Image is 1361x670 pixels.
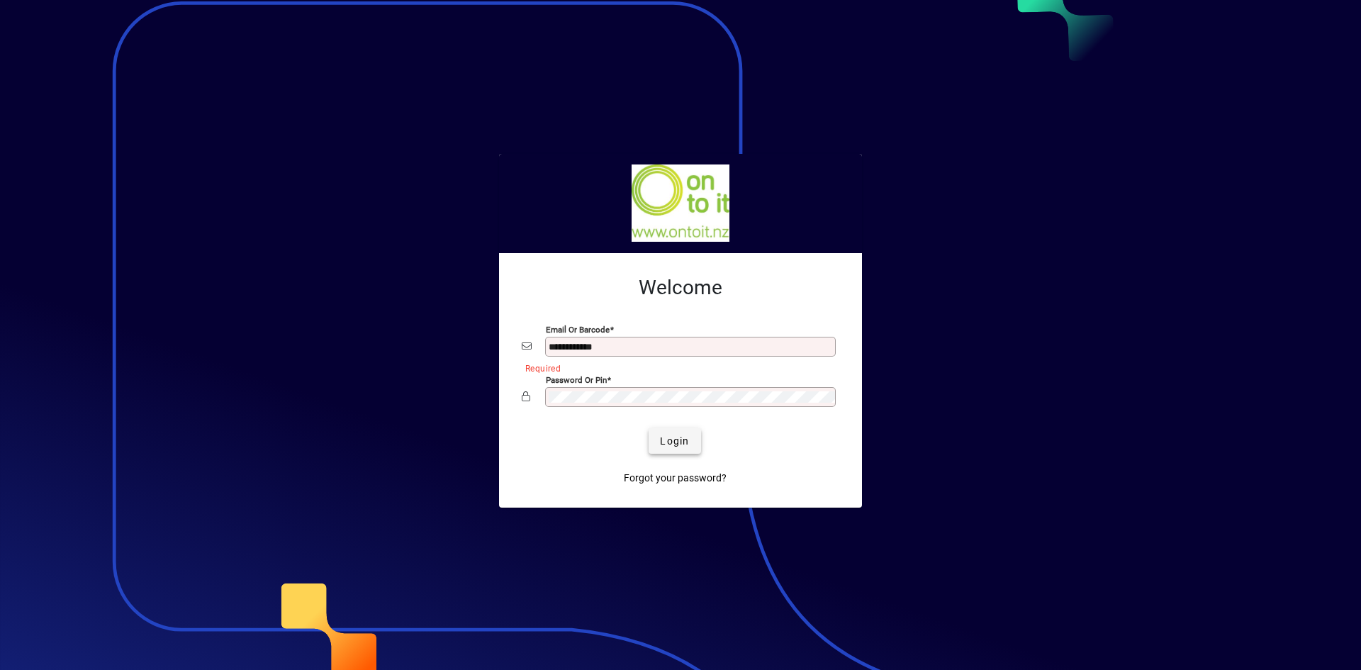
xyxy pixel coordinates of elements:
a: Forgot your password? [618,465,732,491]
mat-error: Required [525,360,828,375]
h2: Welcome [522,276,839,300]
mat-label: Password or Pin [546,375,607,385]
span: Forgot your password? [624,471,727,486]
span: Login [660,434,689,449]
button: Login [649,428,700,454]
mat-label: Email or Barcode [546,325,610,335]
